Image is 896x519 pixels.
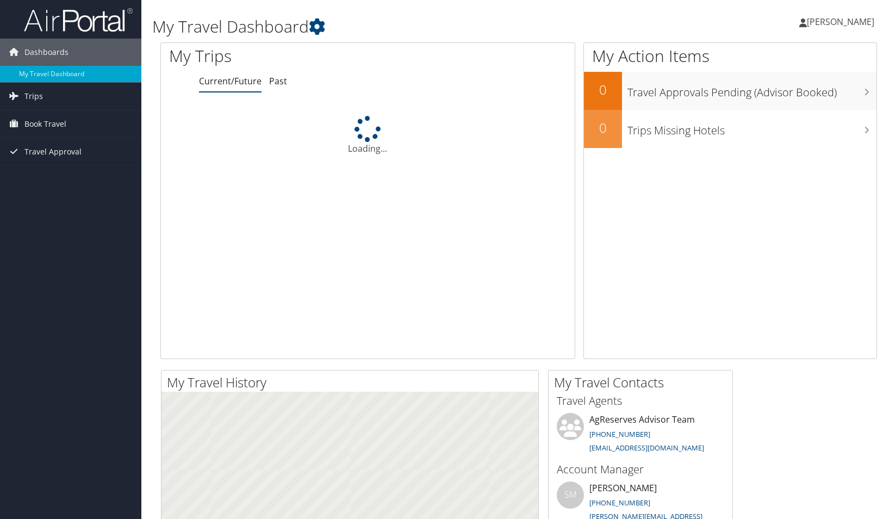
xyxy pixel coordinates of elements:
div: Loading... [161,116,575,155]
span: [PERSON_NAME] [807,16,874,28]
a: Current/Future [199,75,262,87]
h1: My Action Items [584,45,876,67]
a: 0Trips Missing Hotels [584,110,876,148]
h1: My Trips [169,45,394,67]
span: Travel Approval [24,138,82,165]
a: [EMAIL_ADDRESS][DOMAIN_NAME] [589,443,704,453]
h3: Travel Approvals Pending (Advisor Booked) [627,79,876,100]
a: [PHONE_NUMBER] [589,498,650,508]
a: Past [269,75,287,87]
h2: 0 [584,81,622,99]
h3: Travel Agents [557,393,724,409]
a: 0Travel Approvals Pending (Advisor Booked) [584,72,876,110]
span: Dashboards [24,39,69,66]
span: Book Travel [24,110,66,138]
h1: My Travel Dashboard [152,15,641,38]
h3: Trips Missing Hotels [627,118,876,138]
h2: My Travel History [167,373,538,392]
h2: My Travel Contacts [554,373,732,392]
div: SM [557,481,584,509]
img: airportal-logo.png [24,7,133,33]
a: [PHONE_NUMBER] [589,429,650,439]
h2: 0 [584,119,622,137]
h3: Account Manager [557,462,724,477]
a: [PERSON_NAME] [799,5,885,38]
span: Trips [24,83,43,110]
li: AgReserves Advisor Team [551,413,730,458]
